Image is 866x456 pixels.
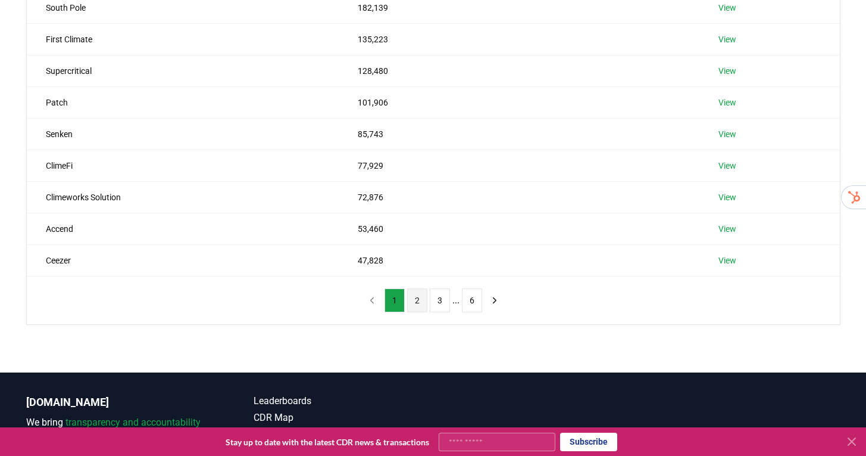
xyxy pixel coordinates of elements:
a: CDR Map [254,411,433,425]
p: We bring to the durable carbon removal market [26,415,206,444]
a: View [718,128,736,140]
a: View [718,65,736,77]
td: 72,876 [339,181,699,213]
td: 47,828 [339,244,699,276]
td: Senken [27,118,339,150]
td: 85,743 [339,118,699,150]
td: First Climate [27,23,339,55]
td: Accend [27,213,339,244]
p: [DOMAIN_NAME] [26,394,206,411]
a: View [718,33,736,45]
span: transparency and accountability [65,417,201,428]
td: Supercritical [27,55,339,86]
a: View [718,2,736,14]
button: next page [484,289,505,312]
td: 77,929 [339,150,699,181]
td: 53,460 [339,213,699,244]
button: 2 [407,289,427,312]
td: Climeworks Solution [27,181,339,213]
a: View [718,97,736,108]
a: Leaderboards [254,394,433,408]
td: 101,906 [339,86,699,118]
button: 3 [430,289,450,312]
button: 6 [462,289,482,312]
a: View [718,160,736,172]
li: ... [452,293,459,308]
td: 128,480 [339,55,699,86]
td: Patch [27,86,339,118]
td: ClimeFi [27,150,339,181]
td: Ceezer [27,244,339,276]
a: View [718,223,736,235]
button: 1 [384,289,405,312]
a: View [718,191,736,203]
td: 135,223 [339,23,699,55]
a: View [718,255,736,266]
